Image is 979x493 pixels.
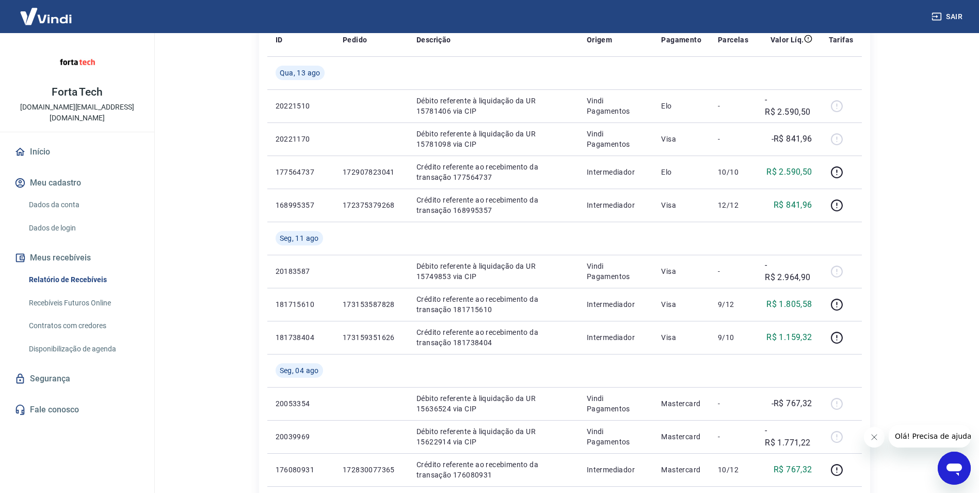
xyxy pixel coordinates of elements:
img: a5da6b44-cdaf-4af6-af2c-5bb45dc01961.jpeg [57,41,98,83]
img: Vindi [12,1,79,32]
p: Vindi Pagamentos [587,393,645,414]
p: Intermediador [587,167,645,177]
p: Visa [661,332,701,343]
p: Elo [661,101,701,111]
p: - [718,398,748,409]
p: Crédito referente ao recebimento da transação 181715610 [416,294,570,315]
a: Disponibilização de agenda [25,338,142,360]
p: Crédito referente ao recebimento da transação 177564737 [416,162,570,182]
p: Intermediador [587,465,645,475]
p: 181738404 [276,332,326,343]
a: Segurança [12,367,142,390]
p: 20221510 [276,101,326,111]
p: Mastercard [661,465,701,475]
span: Seg, 04 ago [280,365,319,376]
a: Fale conosco [12,398,142,421]
p: Vindi Pagamentos [587,96,645,116]
p: ID [276,35,283,45]
span: Qua, 13 ago [280,68,320,78]
p: - [718,432,748,442]
p: Origem [587,35,612,45]
iframe: Botão para abrir a janela de mensagens [938,452,971,485]
p: R$ 2.590,50 [766,166,812,178]
p: 172907823041 [343,167,400,177]
p: Visa [661,299,701,310]
p: Débito referente à liquidação da UR 15636524 via CIP [416,393,570,414]
p: R$ 1.805,58 [766,298,812,311]
p: -R$ 767,32 [772,397,812,410]
a: Dados da conta [25,194,142,215]
p: Tarifas [829,35,854,45]
p: 176080931 [276,465,326,475]
p: 181715610 [276,299,326,310]
p: -R$ 841,96 [772,133,812,145]
p: Parcelas [718,35,748,45]
p: 177564737 [276,167,326,177]
p: Visa [661,266,701,276]
p: 172375379268 [343,200,400,210]
p: Débito referente à liquidação da UR 15622914 via CIP [416,426,570,447]
p: Crédito referente ao recebimento da transação 176080931 [416,459,570,480]
p: 172830077365 [343,465,400,475]
p: 20053354 [276,398,326,409]
button: Meu cadastro [12,172,142,194]
p: R$ 1.159,32 [766,331,812,344]
p: Intermediador [587,200,645,210]
span: Seg, 11 ago [280,233,319,243]
p: Vindi Pagamentos [587,261,645,282]
p: -R$ 1.771,22 [765,424,812,449]
p: 173153587828 [343,299,400,310]
p: [DOMAIN_NAME][EMAIL_ADDRESS][DOMAIN_NAME] [8,102,146,124]
p: 10/10 [718,167,748,177]
p: Visa [661,134,701,144]
iframe: Mensagem da empresa [889,425,971,448]
p: - [718,101,748,111]
p: - [718,134,748,144]
p: Visa [661,200,701,210]
a: Recebíveis Futuros Online [25,292,142,314]
p: 10/12 [718,465,748,475]
p: Vindi Pagamentos [587,426,645,447]
p: 173159351626 [343,332,400,343]
p: Vindi Pagamentos [587,129,645,149]
p: Valor Líq. [771,35,804,45]
p: 20183587 [276,266,326,276]
a: Início [12,141,142,163]
p: Mastercard [661,432,701,442]
p: 12/12 [718,200,748,210]
p: Débito referente à liquidação da UR 15749853 via CIP [416,261,570,282]
p: Pagamento [661,35,701,45]
a: Contratos com credores [25,315,142,336]
p: Descrição [416,35,451,45]
iframe: Fechar mensagem [864,427,885,448]
p: -R$ 2.964,90 [765,259,812,284]
p: Intermediador [587,299,645,310]
p: Intermediador [587,332,645,343]
p: R$ 767,32 [774,464,812,476]
p: Elo [661,167,701,177]
button: Sair [929,7,967,26]
button: Meus recebíveis [12,246,142,269]
span: Olá! Precisa de ajuda? [6,7,87,16]
p: Débito referente à liquidação da UR 15781098 via CIP [416,129,570,149]
p: - [718,266,748,276]
p: Crédito referente ao recebimento da transação 168995357 [416,195,570,215]
p: -R$ 2.590,50 [765,94,812,118]
p: R$ 841,96 [774,199,812,211]
a: Dados de login [25,218,142,239]
p: 20221170 [276,134,326,144]
p: 9/12 [718,299,748,310]
a: Relatório de Recebíveis [25,269,142,290]
p: 168995357 [276,200,326,210]
p: 20039969 [276,432,326,442]
p: Forta Tech [52,87,103,98]
p: Mastercard [661,398,701,409]
p: Crédito referente ao recebimento da transação 181738404 [416,327,570,348]
p: Débito referente à liquidação da UR 15781406 via CIP [416,96,570,116]
p: Pedido [343,35,367,45]
p: 9/10 [718,332,748,343]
